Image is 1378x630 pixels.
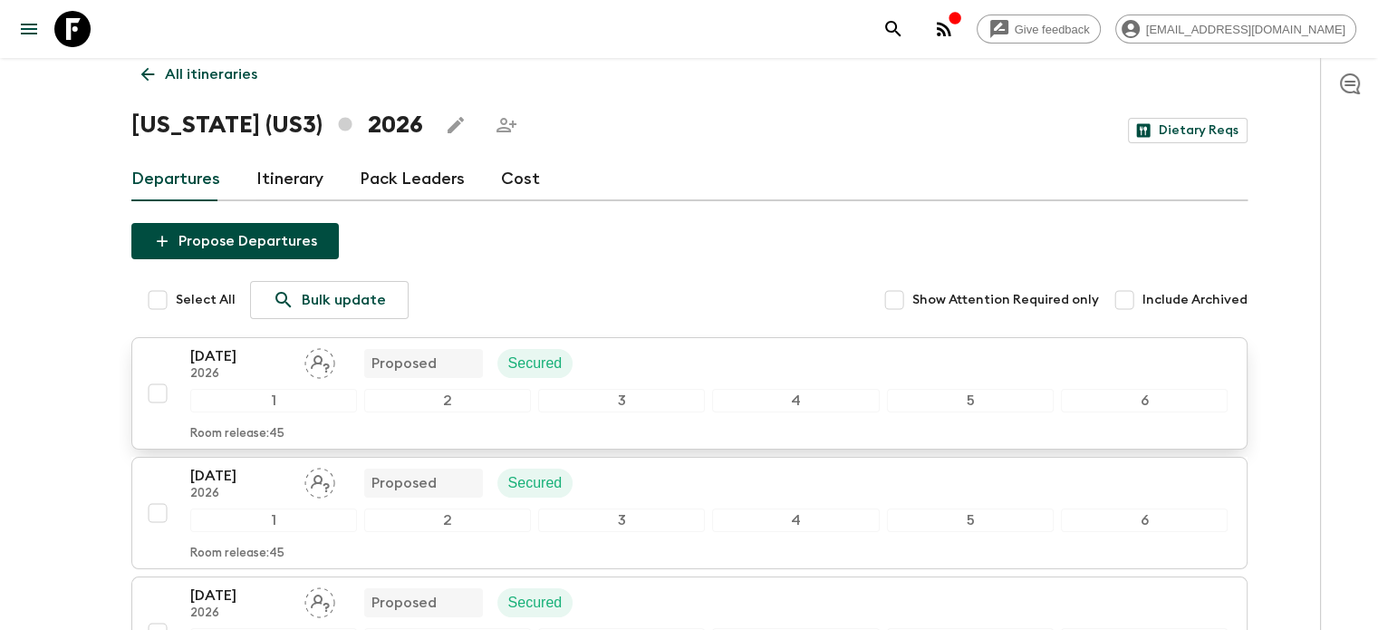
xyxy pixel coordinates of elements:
a: Itinerary [256,158,323,201]
span: Select All [176,291,236,309]
p: [DATE] [190,465,290,487]
a: Bulk update [250,281,409,319]
p: 2026 [190,606,290,621]
div: 6 [1061,389,1228,412]
div: Secured [497,349,573,378]
div: 2 [364,509,531,532]
p: Proposed [371,472,437,494]
button: Propose Departures [131,223,339,259]
div: 6 [1061,509,1228,532]
p: All itineraries [165,63,257,85]
p: 2026 [190,367,290,382]
span: Share this itinerary [488,107,525,143]
span: [EMAIL_ADDRESS][DOMAIN_NAME] [1136,23,1355,36]
div: 2 [364,389,531,412]
div: Secured [497,588,573,617]
span: Give feedback [1005,23,1100,36]
div: 5 [887,509,1054,532]
div: 3 [538,509,705,532]
div: 4 [712,389,879,412]
a: Give feedback [977,15,1101,44]
button: search adventures [875,11,911,47]
p: Bulk update [302,289,386,311]
p: Room release: 45 [190,427,284,441]
p: Secured [508,592,563,614]
span: Assign pack leader [304,354,335,368]
div: 1 [190,509,357,532]
span: Show Attention Required only [912,291,1099,309]
a: All itineraries [131,56,267,92]
a: Dietary Reqs [1128,118,1248,143]
div: 1 [190,389,357,412]
button: [DATE]2026Assign pack leaderProposedSecured123456Room release:45 [131,337,1248,450]
p: Proposed [371,353,437,374]
span: Include Archived [1142,291,1248,309]
p: [DATE] [190,585,290,606]
div: 3 [538,389,705,412]
p: Room release: 45 [190,547,284,561]
div: 4 [712,509,879,532]
button: [DATE]2026Assign pack leaderProposedSecured123456Room release:45 [131,457,1248,569]
p: Secured [508,472,563,494]
button: Edit this itinerary [438,107,474,143]
a: Pack Leaders [360,158,465,201]
div: Secured [497,469,573,498]
p: Proposed [371,592,437,614]
p: Secured [508,353,563,374]
p: [DATE] [190,345,290,367]
button: menu [11,11,47,47]
p: 2026 [190,487,290,501]
span: Assign pack leader [304,473,335,488]
span: Assign pack leader [304,593,335,607]
h1: [US_STATE] (US3) 2026 [131,107,423,143]
div: 5 [887,389,1054,412]
div: [EMAIL_ADDRESS][DOMAIN_NAME] [1115,15,1356,44]
a: Departures [131,158,220,201]
a: Cost [501,158,540,201]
